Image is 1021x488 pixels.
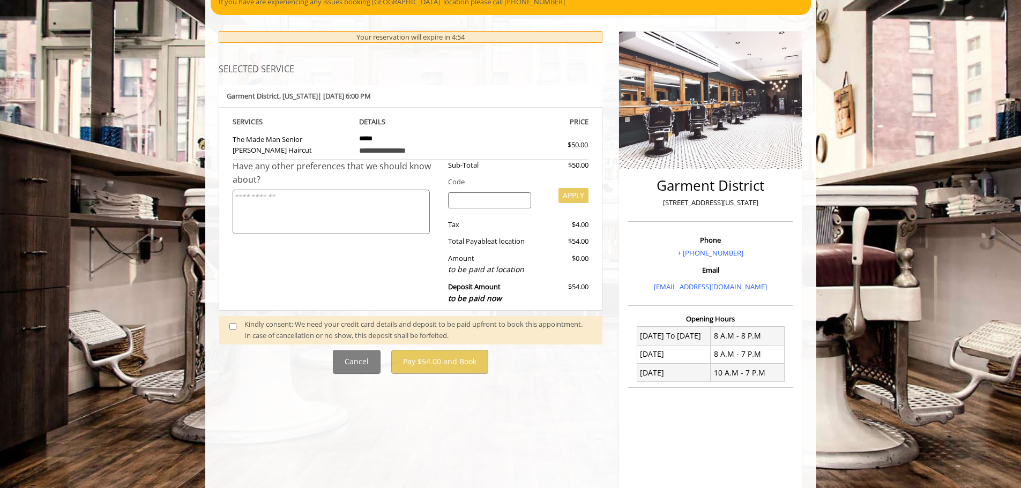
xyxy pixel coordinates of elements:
[259,117,263,126] span: S
[219,31,603,43] div: Your reservation will expire in 4:54
[529,139,588,151] div: $50.00
[391,350,488,374] button: Pay $54.00 and Book
[631,197,790,208] p: [STREET_ADDRESS][US_STATE]
[219,65,603,74] h3: SELECTED SERVICE
[448,282,502,303] b: Deposit Amount
[637,327,711,345] td: [DATE] To [DATE]
[558,188,588,203] button: APPLY
[637,364,711,382] td: [DATE]
[631,266,790,274] h3: Email
[227,91,371,101] b: Garment District | [DATE] 6:00 PM
[279,91,318,101] span: , [US_STATE]
[244,319,592,341] div: Kindly consent: We need your credit card details and deposit to be paid upfront to book this appo...
[631,236,790,244] h3: Phone
[631,178,790,193] h2: Garment District
[711,345,785,363] td: 8 A.M - 7 P.M
[677,248,743,258] a: + [PHONE_NUMBER]
[333,350,381,374] button: Cancel
[539,281,588,304] div: $54.00
[711,327,785,345] td: 8 A.M - 8 P.M
[491,236,525,246] span: at location
[539,253,588,276] div: $0.00
[351,116,470,128] th: DETAILS
[654,282,767,291] a: [EMAIL_ADDRESS][DOMAIN_NAME]
[539,236,588,247] div: $54.00
[637,345,711,363] td: [DATE]
[440,236,539,247] div: Total Payable
[448,293,502,303] span: to be paid now
[711,364,785,382] td: 10 A.M - 7 P.M
[539,160,588,171] div: $50.00
[539,219,588,230] div: $4.00
[440,176,588,187] div: Code
[470,116,589,128] th: PRICE
[440,253,539,276] div: Amount
[440,160,539,171] div: Sub-Total
[448,264,531,275] div: to be paid at location
[440,219,539,230] div: Tax
[233,128,352,160] td: The Made Man Senior [PERSON_NAME] Haircut
[628,315,793,322] h3: Opening Hours
[233,116,352,128] th: SERVICE
[233,160,441,187] div: Have any other preferences that we should know about?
